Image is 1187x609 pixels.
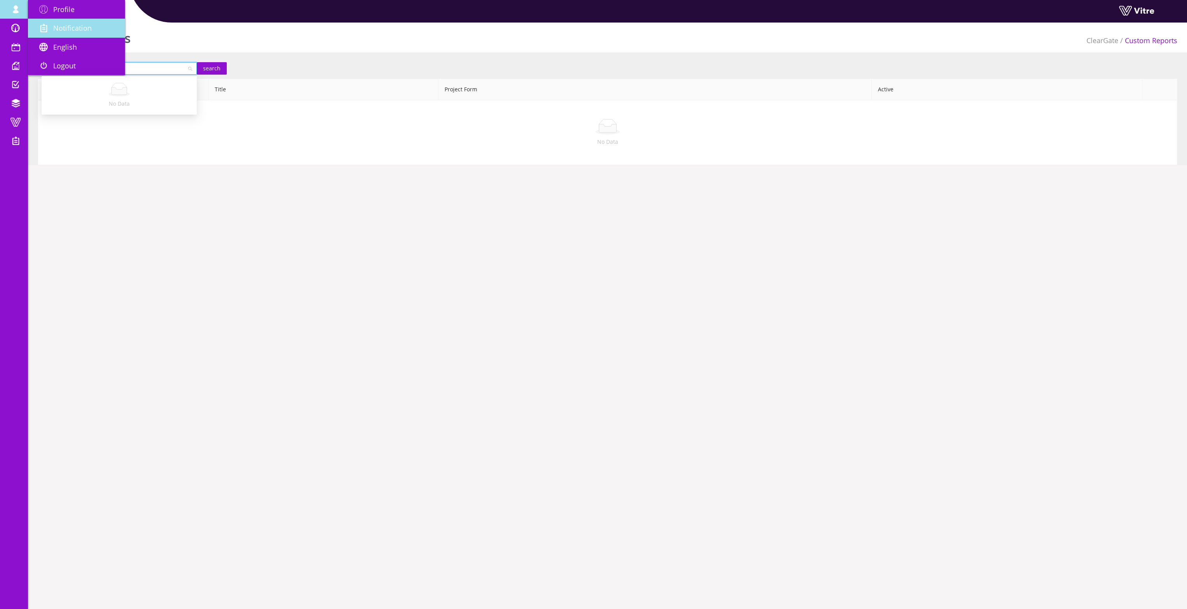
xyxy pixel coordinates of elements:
[438,79,872,100] th: Project Form
[28,56,125,75] a: Logout
[44,138,1171,146] p: No Data
[28,38,125,56] a: English
[53,23,92,33] span: Notification
[53,5,75,14] span: Profile
[46,99,192,108] p: No Data
[53,42,77,52] span: English
[28,19,125,37] a: Notification
[197,62,227,75] button: search
[1086,36,1118,45] span: 415
[209,79,438,100] th: Title
[1118,35,1177,46] li: Custom Reports
[53,61,76,70] span: Logout
[38,79,209,100] th: Id
[872,79,1142,100] th: Active
[203,64,221,73] span: search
